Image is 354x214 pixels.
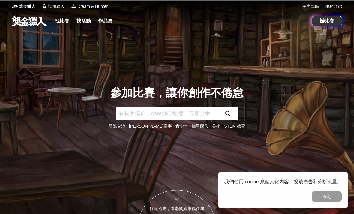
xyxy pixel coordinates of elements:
[137,206,217,212] div: 往這邊走，看老闆娘推薦任務
[41,3,65,10] a: Logo試用獵人
[96,17,115,25] a: 作品集
[224,124,245,128] a: STEM 教育
[129,124,172,128] a: [PERSON_NAME]賽事
[302,3,319,10] a: 主辦專區
[71,3,77,9] img: Logo
[212,124,220,128] a: 美術
[192,124,208,128] a: 簡單圖形
[109,85,245,101] div: 參加比賽，讓你創作不倦怠
[12,3,18,9] img: Logo
[41,3,47,9] img: Logo
[71,3,108,10] a: LogoDream & Hunter
[109,124,125,128] a: 國際交流
[77,3,108,10] span: Dream & Hunter
[52,17,72,25] a: 找比賽
[325,3,342,10] a: 服務介紹
[224,179,342,184] span: 我們使用 cookie 來個人化內容、投放廣告和分析流量。
[74,17,93,25] a: 找活動
[312,191,342,202] button: 確定
[48,3,65,10] span: 試用獵人
[19,3,35,10] span: 獎金獵人
[12,3,35,10] a: Logo獎金獵人
[312,16,342,26] a: 辦比賽
[175,124,188,128] a: 青少年
[116,107,218,120] input: 有長照挺你，care到心坎裡！青春出手，拍出照顧 影音徵件活動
